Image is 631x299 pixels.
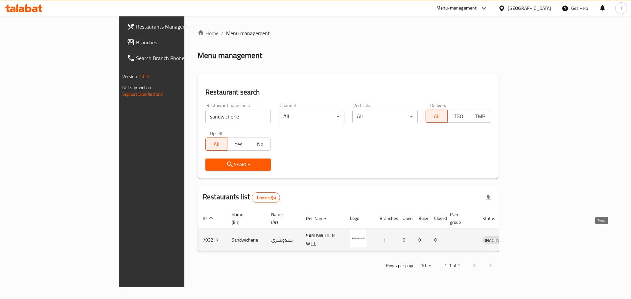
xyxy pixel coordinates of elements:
nav: breadcrumb [198,29,499,37]
td: سندويشري [266,228,301,252]
span: All [429,112,445,121]
th: Busy [413,208,429,228]
a: Search Branch Phone [122,50,224,66]
label: Delivery [430,103,447,108]
span: J [620,5,622,12]
span: ID [203,215,215,223]
input: Search for restaurant name or ID.. [205,110,271,123]
td: 0 [413,228,429,252]
td: SANDWICHERIE W.L.L [301,228,345,252]
div: [GEOGRAPHIC_DATA] [508,5,551,12]
a: Restaurants Management [122,19,224,34]
span: Search [211,160,266,169]
span: Branches [136,38,219,46]
td: 0 [429,228,445,252]
th: Branches [374,208,397,228]
button: Search [205,159,271,171]
table: enhanced table [198,208,535,252]
span: TMP [472,112,488,121]
h2: Restaurants list [203,192,280,203]
span: Status [482,215,504,223]
p: Rows per page: [386,262,415,270]
span: 1 record(s) [252,195,280,201]
span: Search Branch Phone [136,54,219,62]
div: Menu-management [436,4,477,12]
button: All [205,138,227,151]
span: Name (Ar) [271,210,293,226]
a: Branches [122,34,224,50]
div: INACTIVE [482,236,505,244]
span: Get support on: [122,83,152,92]
button: TGO [447,110,469,123]
span: POS group [450,210,469,226]
td: Sandwicherie [226,228,266,252]
th: Open [397,208,413,228]
div: Total records count [252,192,280,203]
span: INACTIVE [482,237,505,244]
span: Menu management [226,29,270,37]
th: Closed [429,208,445,228]
p: 1-1 of 1 [444,262,460,270]
h2: Menu management [198,50,262,61]
span: No [252,139,268,149]
div: Rows per page: [418,261,434,271]
button: TMP [469,110,491,123]
button: No [249,138,271,151]
td: 1 [374,228,397,252]
button: Yes [227,138,249,151]
span: Yes [230,139,246,149]
div: Export file [480,190,496,205]
th: Logo [345,208,374,228]
span: Ref. Name [306,215,335,223]
span: Name (En) [232,210,258,226]
button: All [426,110,448,123]
span: Version: [122,72,138,81]
div: All [352,110,418,123]
span: 1.0.0 [139,72,150,81]
img: Sandwicherie [350,230,366,247]
span: Restaurants Management [136,23,219,31]
span: TGO [450,112,467,121]
td: 0 [397,228,413,252]
a: Support.OpsPlatform [122,90,164,98]
span: All [208,139,225,149]
h2: Restaurant search [205,87,491,97]
label: Upsell [210,131,222,136]
div: All [279,110,344,123]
